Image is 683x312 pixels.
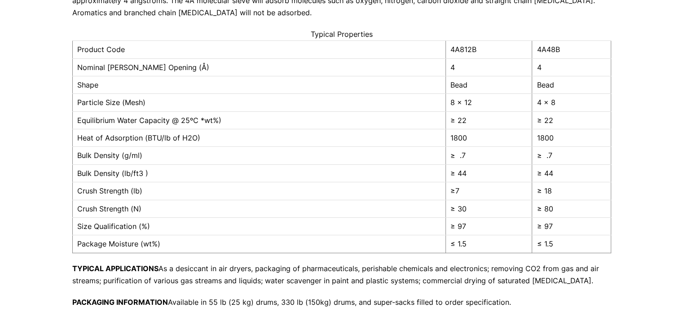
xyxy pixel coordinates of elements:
td: ≥ 22 [446,111,532,129]
td: ≥ 97 [532,218,611,235]
td: ≥ 80 [532,200,611,217]
td: 4A812B [446,41,532,58]
caption: Typical Properties [72,28,611,40]
td: ≥ .7 [446,147,532,164]
td: 4A48B [532,41,611,58]
td: Heat of Adsorption (BTU/lb of H2O) [72,129,446,147]
td: Shape [72,76,446,93]
td: Equilibrium Water Capacity @ 25ºC *wt%) [72,111,446,129]
td: 4 x 8 [532,94,611,111]
td: ≥ .7 [532,147,611,164]
td: 4 [446,58,532,76]
td: Size Qualification (%) [72,218,446,235]
td: ≤ 1.5 [446,235,532,253]
td: Crush Strength (N) [72,200,446,217]
td: ≤ 1.5 [532,235,611,253]
td: 4 [532,58,611,76]
strong: PACKAGING INFORMATION [72,298,168,307]
td: 1800 [446,129,532,147]
td: ≥ 22 [532,111,611,129]
td: Bulk Density (g/ml) [72,147,446,164]
td: Bead [446,76,532,93]
td: Particle Size (Mesh) [72,94,446,111]
td: Bulk Density (lb/ft3 ) [72,164,446,182]
td: Product Code [72,41,446,58]
td: 8 x 12 [446,94,532,111]
td: Package Moisture (wt%) [72,235,446,253]
td: Nominal [PERSON_NAME] Opening (Å) [72,58,446,76]
td: Crush Strength (lb) [72,182,446,200]
td: ≥ 97 [446,218,532,235]
td: ≥ 30 [446,200,532,217]
td: ≥ 44 [446,164,532,182]
td: Bead [532,76,611,93]
td: ≥ 18 [532,182,611,200]
p: Available in 55 lb (25 kg) drums, 330 lb (150kg) drums, and super-sacks filled to order specifica... [72,296,611,308]
td: 1800 [532,129,611,147]
td: ≥7 [446,182,532,200]
td: ≥ 44 [532,164,611,182]
strong: TYPICAL APPLICATIONS [72,264,159,273]
p: As a desiccant in air dryers, packaging of pharmaceuticals, perishable chemicals and electronics;... [72,263,611,287]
